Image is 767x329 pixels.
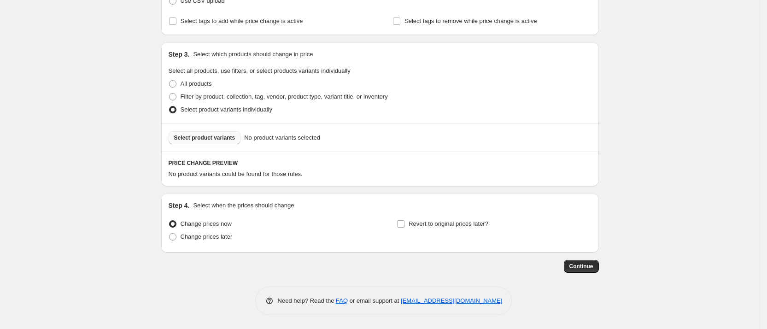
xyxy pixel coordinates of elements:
span: Change prices now [181,220,232,227]
span: No product variants selected [244,133,320,142]
a: [EMAIL_ADDRESS][DOMAIN_NAME] [401,297,502,304]
span: or email support at [348,297,401,304]
h6: PRICE CHANGE PREVIEW [169,159,591,167]
p: Select when the prices should change [193,201,294,210]
button: Select product variants [169,131,241,144]
span: Select product variants [174,134,235,141]
span: No product variants could be found for those rules. [169,170,303,177]
h2: Step 4. [169,201,190,210]
span: Change prices later [181,233,233,240]
p: Select which products should change in price [193,50,313,59]
button: Continue [564,260,599,273]
span: Revert to original prices later? [409,220,488,227]
span: Need help? Read the [278,297,336,304]
span: Select tags to add while price change is active [181,18,303,24]
span: Filter by product, collection, tag, vendor, product type, variant title, or inventory [181,93,388,100]
a: FAQ [336,297,348,304]
span: Select all products, use filters, or select products variants individually [169,67,351,74]
span: Select tags to remove while price change is active [404,18,537,24]
span: Continue [569,263,593,270]
span: Select product variants individually [181,106,272,113]
span: All products [181,80,212,87]
h2: Step 3. [169,50,190,59]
